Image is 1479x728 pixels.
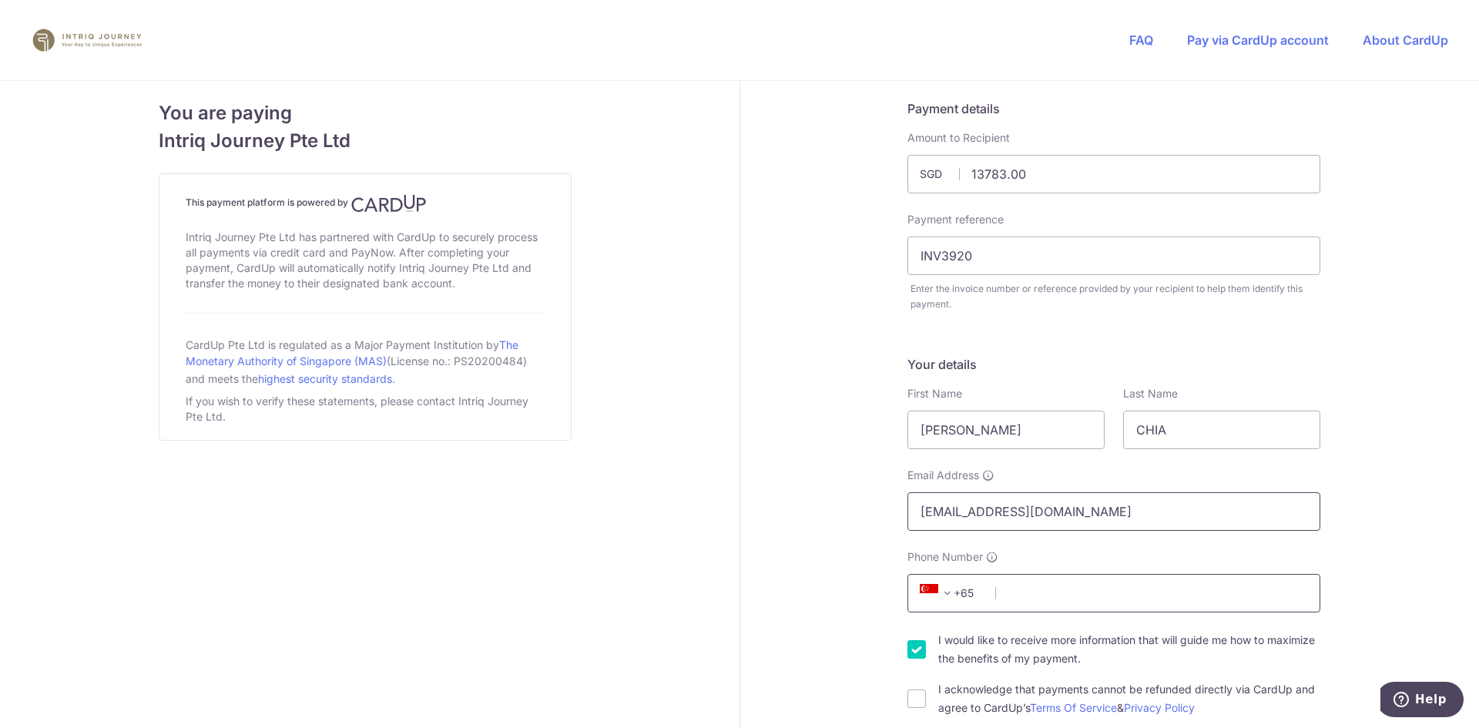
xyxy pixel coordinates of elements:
a: Privacy Policy [1124,701,1195,714]
a: Terms Of Service [1030,701,1117,714]
input: Last name [1123,411,1320,449]
label: Amount to Recipient [907,130,1010,146]
label: First Name [907,386,962,401]
label: I would like to receive more information that will guide me how to maximize the benefits of my pa... [938,631,1320,668]
h4: This payment platform is powered by [186,194,545,213]
iframe: Opens a widget where you can find more information [1380,682,1464,720]
div: Intriq Journey Pte Ltd has partnered with CardUp to securely process all payments via credit card... [186,226,545,294]
input: Email address [907,492,1320,531]
span: +65 [915,584,984,602]
label: Last Name [1123,386,1178,401]
label: I acknowledge that payments cannot be refunded directly via CardUp and agree to CardUp’s & [938,680,1320,717]
input: First name [907,411,1105,449]
div: If you wish to verify these statements, please contact Intriq Journey Pte Ltd. [186,391,545,428]
input: Payment amount [907,155,1320,193]
div: Enter the invoice number or reference provided by your recipient to help them identify this payment. [911,281,1320,312]
span: Phone Number [907,549,983,565]
div: CardUp Pte Ltd is regulated as a Major Payment Institution by (License no.: PS20200484) and meets... [186,332,545,391]
img: CardUp [351,194,427,213]
a: About CardUp [1363,32,1448,48]
span: You are paying [159,99,572,127]
h5: Payment details [907,99,1320,118]
a: Pay via CardUp account [1187,32,1329,48]
span: SGD [920,166,960,182]
span: +65 [920,584,957,602]
label: Payment reference [907,212,1004,227]
a: FAQ [1129,32,1153,48]
span: Email Address [907,468,979,483]
h5: Your details [907,355,1320,374]
span: Intriq Journey Pte Ltd [159,127,572,155]
a: highest security standards [258,372,392,385]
